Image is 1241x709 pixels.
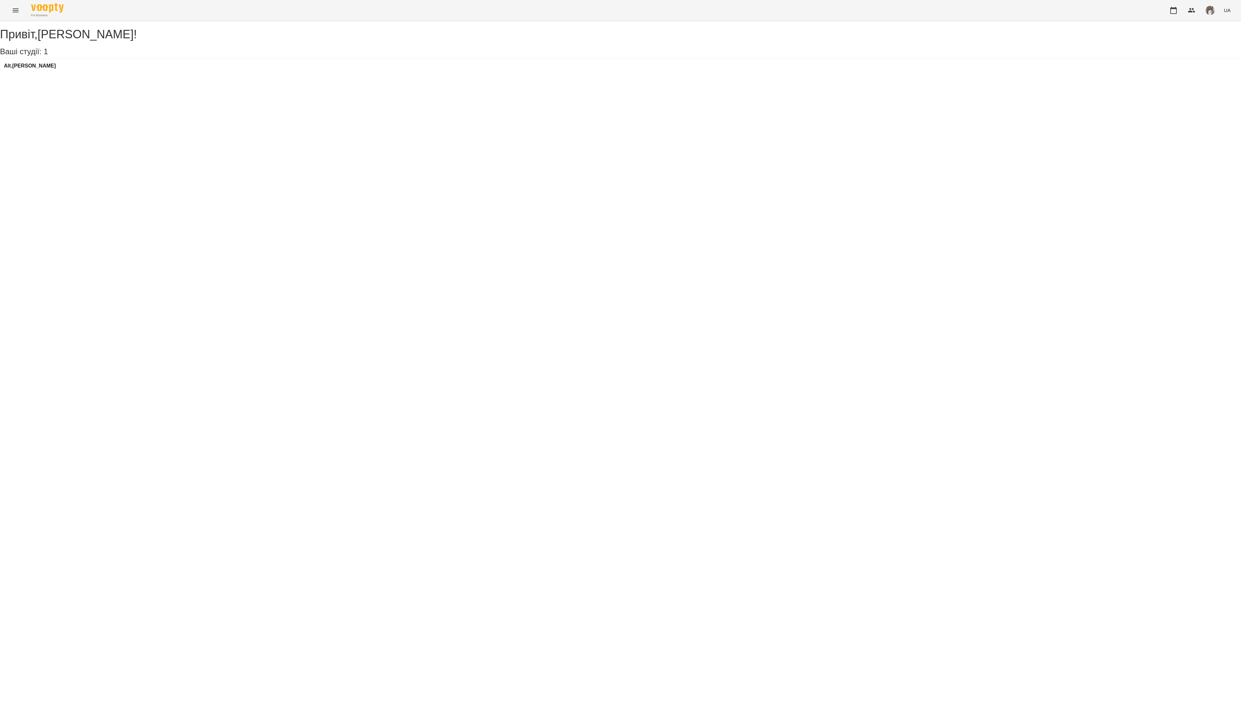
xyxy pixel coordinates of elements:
button: Menu [8,3,23,18]
img: 364895220a4789552a8225db6642e1db.jpeg [1206,6,1215,15]
span: 1 [43,47,48,56]
span: UA [1224,7,1231,14]
a: Alt.[PERSON_NAME] [4,63,56,69]
img: Voopty Logo [31,3,64,13]
span: For Business [31,13,64,18]
button: UA [1221,4,1233,16]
